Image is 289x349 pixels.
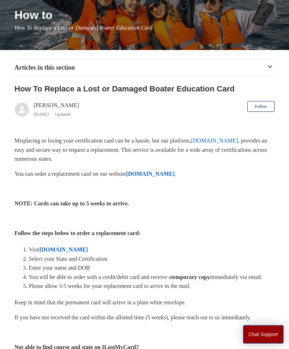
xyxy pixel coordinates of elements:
span: Enter your name and DOB [29,265,90,271]
div: [PERSON_NAME] [34,101,79,118]
strong: Follow the steps below to order a replacement card: [15,230,141,236]
a: [DOMAIN_NAME] [40,246,88,253]
span: Keep in mind that the permanent card will arrive in a plain white envelope. [15,299,186,305]
a: [DOMAIN_NAME] [191,138,238,144]
h2: How To Replace a Lost or Damaged Boater Education Card [15,83,275,95]
p: Misplacing or losing your certification card can be a hassle, but our platform, , provides an eas... [15,136,275,164]
h1: How to [15,6,275,24]
span: Please allow 3-5 weeks for your replacement card to arrive in the mail. [29,283,191,289]
span: . [174,171,176,177]
a: [DOMAIN_NAME] [126,171,174,177]
span: If you have not received the card within the allotted time (5 weeks), please reach out to us imme... [15,314,251,320]
span: Visit [29,246,40,253]
span: Articles in this section [15,64,75,71]
span: How To Replace a Lost or Damaged Boater Education Card [15,25,153,31]
time: 04/08/2025, 09:48 [34,111,49,117]
span: You will be able to order with a credit/debit card and receive a immediately via email. [29,274,263,280]
li: Updated [55,111,71,117]
button: Chat Support [243,325,284,344]
strong: NOTE: Cards can take up to 5 weeks to arrive. [15,200,129,206]
strong: temporary copy [171,274,210,280]
button: Follow Article [247,101,274,112]
span: Select your State and Certification [29,256,107,262]
span: You can order a replacement card on our website [15,171,126,177]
